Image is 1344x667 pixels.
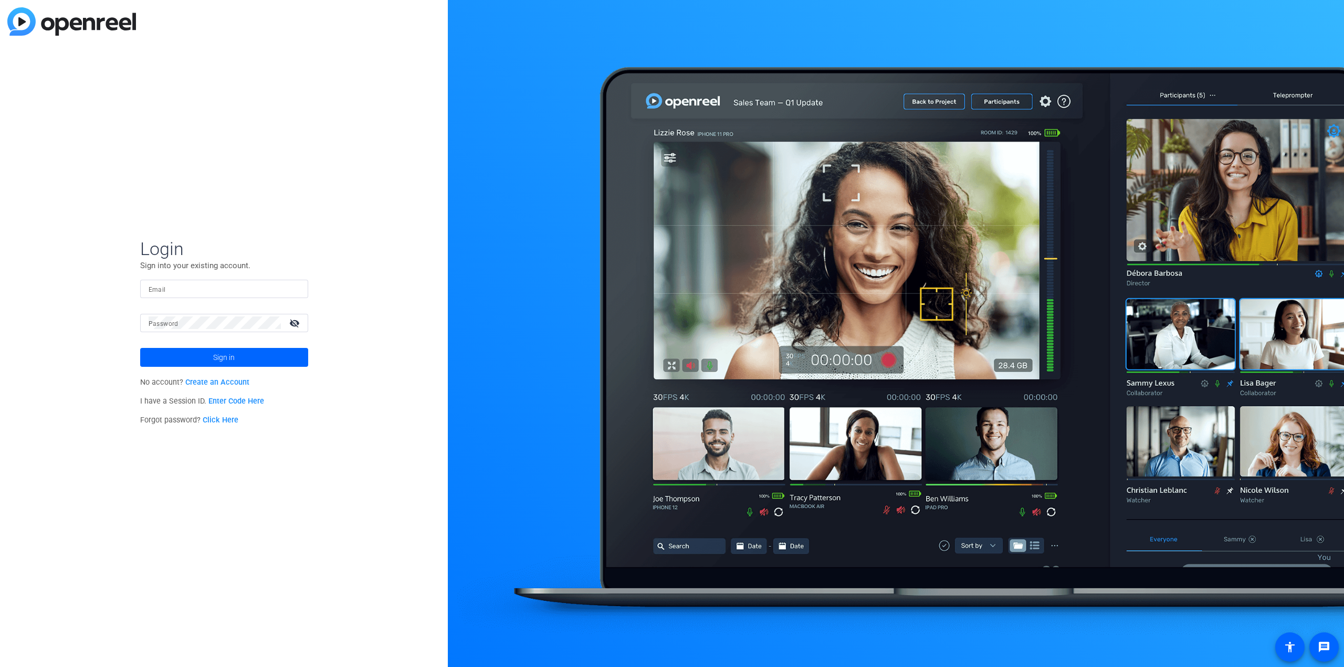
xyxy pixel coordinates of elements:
[149,286,166,293] mat-label: Email
[213,344,235,370] span: Sign in
[149,282,300,295] input: Enter Email Address
[140,260,308,271] p: Sign into your existing account.
[149,320,178,327] mat-label: Password
[140,416,239,425] span: Forgot password?
[283,315,308,331] mat-icon: visibility_off
[7,7,136,36] img: blue-gradient.svg
[203,416,238,425] a: Click Here
[140,378,250,387] span: No account?
[140,238,308,260] span: Login
[208,397,264,406] a: Enter Code Here
[140,348,308,367] button: Sign in
[185,378,249,387] a: Create an Account
[140,397,265,406] span: I have a Session ID.
[1318,641,1330,653] mat-icon: message
[1284,641,1296,653] mat-icon: accessibility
